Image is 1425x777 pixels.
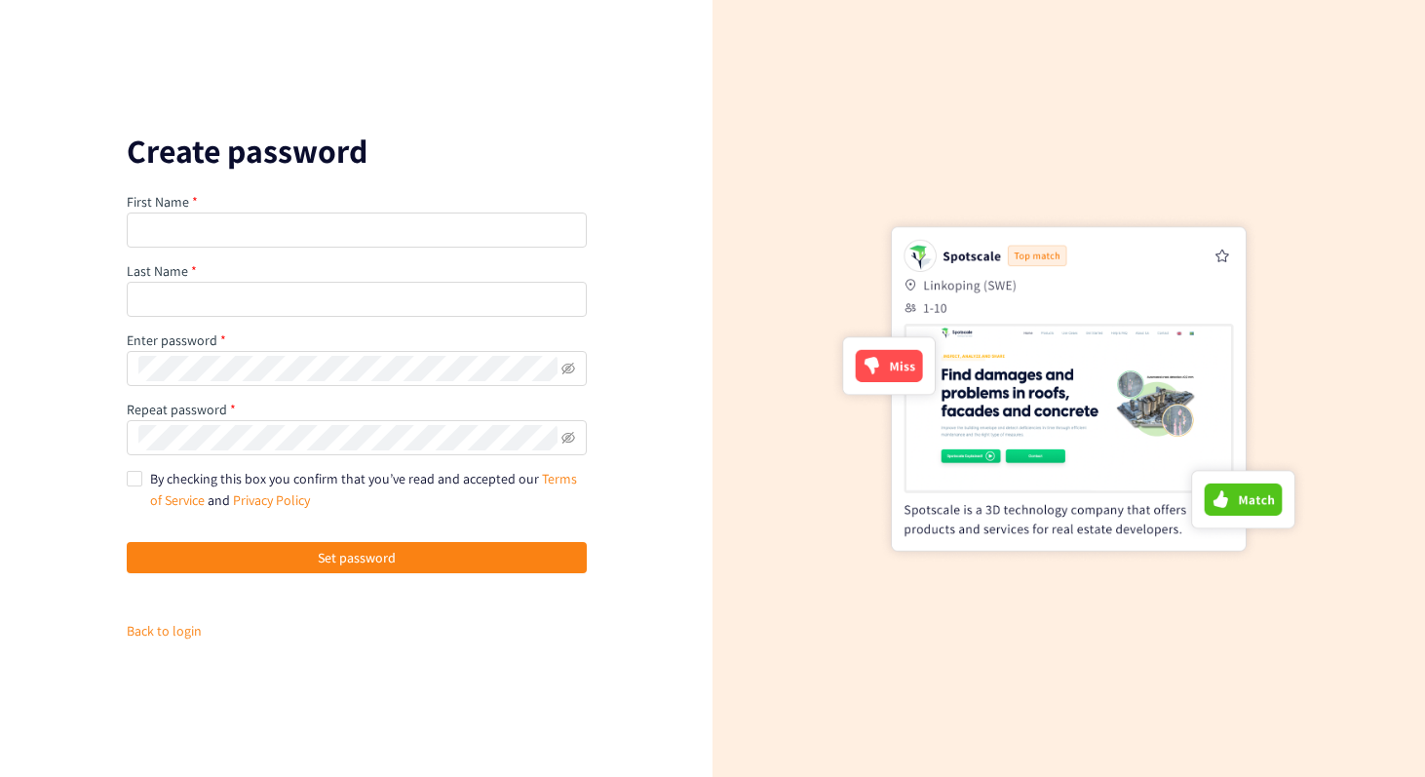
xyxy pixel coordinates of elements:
label: Enter password [127,331,226,349]
span: eye-invisible [561,431,575,445]
span: eye-invisible [561,362,575,375]
p: Create password [127,136,587,167]
label: Repeat password [127,401,236,418]
a: Privacy Policy [233,491,310,509]
span: By checking this box you confirm that you’ve read and accepted our and [150,470,577,509]
a: Back to login [127,622,202,640]
button: Set password [127,542,587,573]
label: Last Name [127,262,197,280]
label: First Name [127,193,198,211]
span: Set password [318,547,396,568]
